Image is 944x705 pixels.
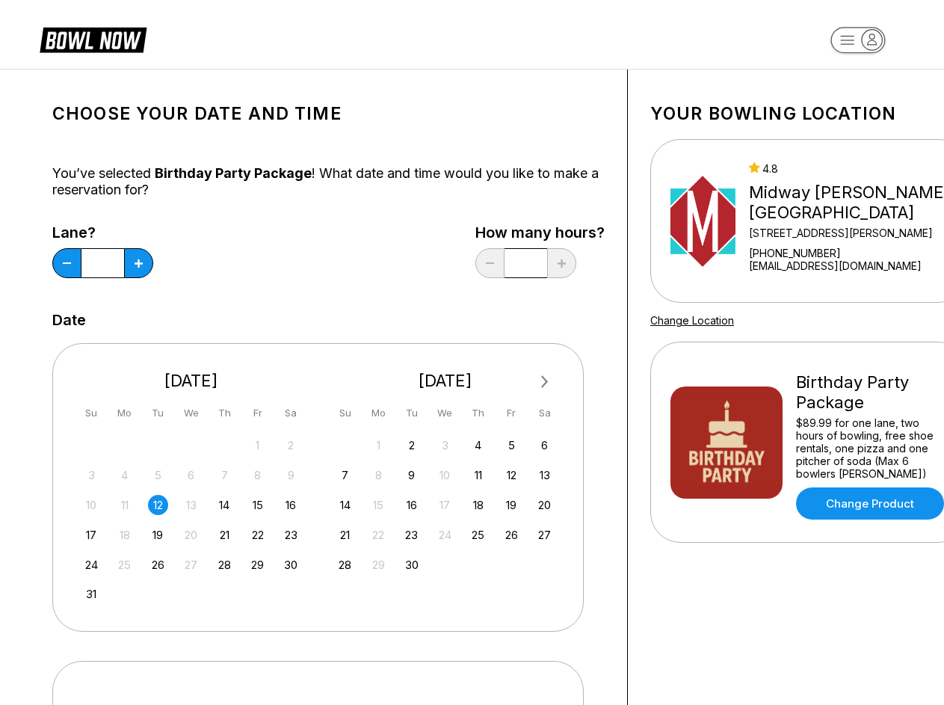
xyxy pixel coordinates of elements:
[247,495,268,515] div: Choose Friday, August 15th, 2025
[502,525,522,545] div: Choose Friday, September 26th, 2025
[114,495,135,515] div: Not available Monday, August 11th, 2025
[435,525,455,545] div: Not available Wednesday, September 24th, 2025
[281,495,301,515] div: Choose Saturday, August 16th, 2025
[330,371,561,391] div: [DATE]
[368,403,389,423] div: Mo
[368,435,389,455] div: Not available Monday, September 1st, 2025
[81,465,102,485] div: Not available Sunday, August 3rd, 2025
[81,403,102,423] div: Su
[468,403,488,423] div: Th
[215,495,235,515] div: Choose Thursday, August 14th, 2025
[181,465,201,485] div: Not available Wednesday, August 6th, 2025
[148,525,168,545] div: Choose Tuesday, August 19th, 2025
[796,487,944,520] a: Change Product
[247,403,268,423] div: Fr
[468,435,488,455] div: Choose Thursday, September 4th, 2025
[435,403,455,423] div: We
[468,495,488,515] div: Choose Thursday, September 18th, 2025
[368,525,389,545] div: Not available Monday, September 22nd, 2025
[75,371,307,391] div: [DATE]
[670,165,735,277] img: Midway Bowling - Carlisle
[181,555,201,575] div: Not available Wednesday, August 27th, 2025
[247,435,268,455] div: Not available Friday, August 1st, 2025
[534,495,555,515] div: Choose Saturday, September 20th, 2025
[148,495,168,515] div: Choose Tuesday, August 12th, 2025
[52,165,605,198] div: You’ve selected ! What date and time would you like to make a reservation for?
[81,555,102,575] div: Choose Sunday, August 24th, 2025
[502,495,522,515] div: Choose Friday, September 19th, 2025
[534,435,555,455] div: Choose Saturday, September 6th, 2025
[368,465,389,485] div: Not available Monday, September 8th, 2025
[468,465,488,485] div: Choose Thursday, September 11th, 2025
[335,465,355,485] div: Choose Sunday, September 7th, 2025
[468,525,488,545] div: Choose Thursday, September 25th, 2025
[148,555,168,575] div: Choose Tuesday, August 26th, 2025
[335,555,355,575] div: Choose Sunday, September 28th, 2025
[215,555,235,575] div: Choose Thursday, August 28th, 2025
[534,403,555,423] div: Sa
[670,387,783,499] img: Birthday Party Package
[368,495,389,515] div: Not available Monday, September 15th, 2025
[401,435,422,455] div: Choose Tuesday, September 2nd, 2025
[114,465,135,485] div: Not available Monday, August 4th, 2025
[52,224,153,241] label: Lane?
[335,495,355,515] div: Choose Sunday, September 14th, 2025
[401,465,422,485] div: Choose Tuesday, September 9th, 2025
[502,403,522,423] div: Fr
[215,465,235,485] div: Not available Thursday, August 7th, 2025
[475,224,605,241] label: How many hours?
[435,435,455,455] div: Not available Wednesday, September 3rd, 2025
[155,165,312,181] span: Birthday Party Package
[114,403,135,423] div: Mo
[114,555,135,575] div: Not available Monday, August 25th, 2025
[181,403,201,423] div: We
[534,465,555,485] div: Choose Saturday, September 13th, 2025
[435,495,455,515] div: Not available Wednesday, September 17th, 2025
[533,370,557,394] button: Next Month
[281,525,301,545] div: Choose Saturday, August 23rd, 2025
[281,435,301,455] div: Not available Saturday, August 2nd, 2025
[335,525,355,545] div: Choose Sunday, September 21st, 2025
[52,312,86,328] label: Date
[181,495,201,515] div: Not available Wednesday, August 13th, 2025
[435,465,455,485] div: Not available Wednesday, September 10th, 2025
[79,434,303,605] div: month 2025-08
[368,555,389,575] div: Not available Monday, September 29th, 2025
[502,435,522,455] div: Choose Friday, September 5th, 2025
[401,555,422,575] div: Choose Tuesday, September 30th, 2025
[281,403,301,423] div: Sa
[247,525,268,545] div: Choose Friday, August 22nd, 2025
[148,465,168,485] div: Not available Tuesday, August 5th, 2025
[81,525,102,545] div: Choose Sunday, August 17th, 2025
[114,525,135,545] div: Not available Monday, August 18th, 2025
[502,465,522,485] div: Choose Friday, September 12th, 2025
[401,403,422,423] div: Tu
[401,525,422,545] div: Choose Tuesday, September 23rd, 2025
[148,403,168,423] div: Tu
[650,314,734,327] a: Change Location
[52,103,605,124] h1: Choose your Date and time
[333,434,558,575] div: month 2025-09
[215,403,235,423] div: Th
[281,465,301,485] div: Not available Saturday, August 9th, 2025
[281,555,301,575] div: Choose Saturday, August 30th, 2025
[247,555,268,575] div: Choose Friday, August 29th, 2025
[81,495,102,515] div: Not available Sunday, August 10th, 2025
[335,403,355,423] div: Su
[534,525,555,545] div: Choose Saturday, September 27th, 2025
[181,525,201,545] div: Not available Wednesday, August 20th, 2025
[401,495,422,515] div: Choose Tuesday, September 16th, 2025
[215,525,235,545] div: Choose Thursday, August 21st, 2025
[81,584,102,604] div: Choose Sunday, August 31st, 2025
[247,465,268,485] div: Not available Friday, August 8th, 2025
